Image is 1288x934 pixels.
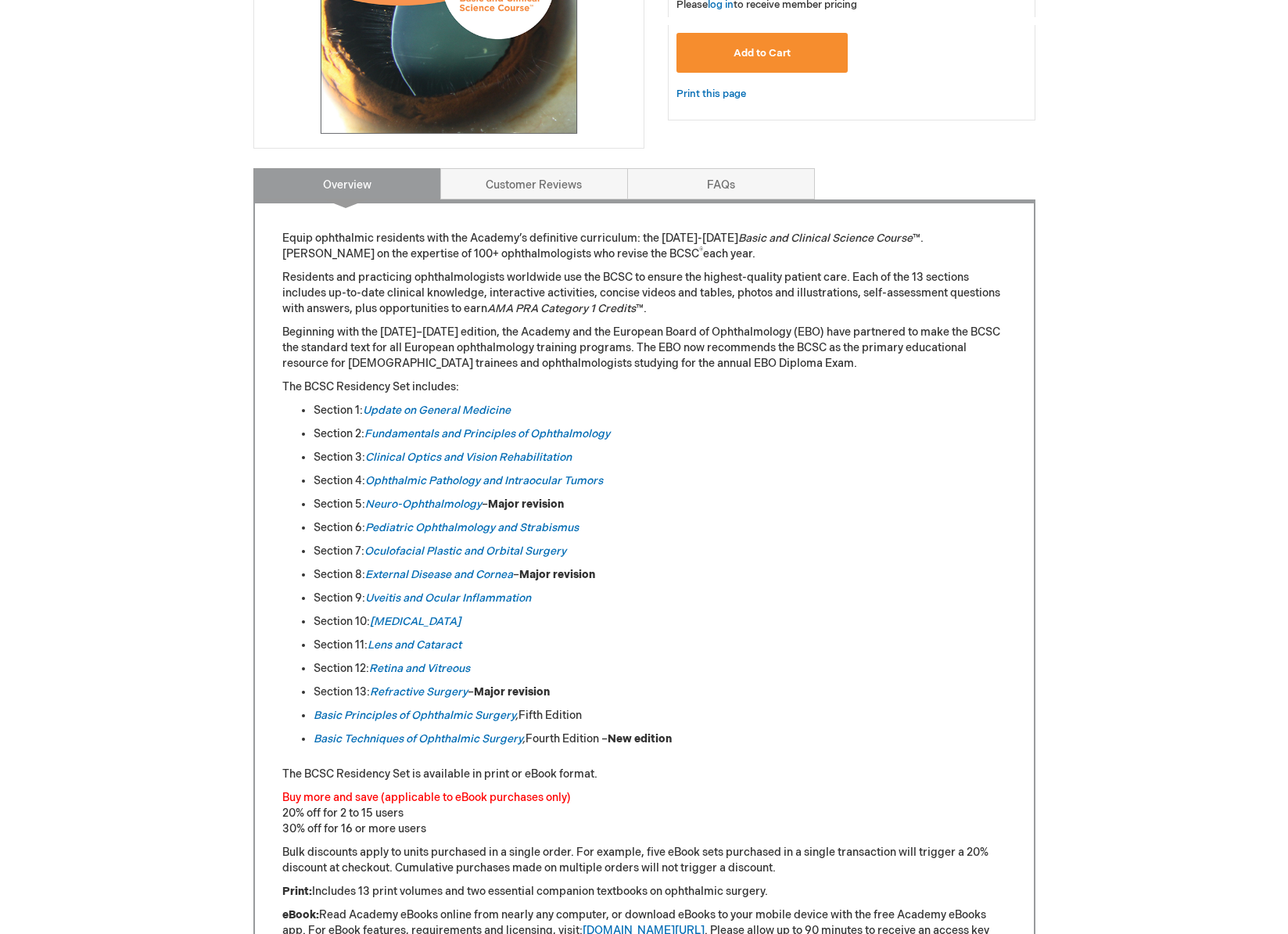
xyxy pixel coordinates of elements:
a: Overview [253,168,441,199]
span: Add to Cart [734,47,791,59]
p: Residents and practicing ophthalmologists worldwide use the BCSC to ensure the highest-quality pa... [282,270,1006,317]
li: Section 8: – [314,567,1006,583]
em: , [515,709,518,722]
a: Print this page [676,84,746,104]
a: Lens and Cataract [368,638,461,652]
em: Basic and Clinical Science Course [738,232,913,245]
li: Section 11: [314,638,1006,653]
strong: Major revision [474,685,550,699]
a: FAQs [627,168,815,199]
strong: Major revision [519,568,595,581]
strong: eBook: [282,908,319,921]
p: Includes 13 print volumes and two essential companion textbooks on ophthalmic surgery. [282,884,1006,900]
a: Uveitis and Ocular Inflammation [365,591,531,605]
li: Section 10: [314,614,1006,630]
a: Retina and Vitreous [369,662,470,675]
li: Section 12: [314,661,1006,677]
a: Customer Reviews [440,168,628,199]
li: Section 7: [314,544,1006,559]
li: Fifth Edition [314,708,1006,724]
button: Add to Cart [676,33,849,73]
p: The BCSC Residency Set is available in print or eBook format. [282,767,1006,782]
li: Fourth Edition – [314,731,1006,747]
strong: Print: [282,885,312,898]
a: Oculofacial Plastic and Orbital Surgery [364,544,566,558]
li: Section 13: – [314,684,1006,700]
li: Section 3: [314,450,1006,465]
a: Refractive Surgery [370,685,468,699]
a: Update on General Medicine [363,404,511,417]
font: Buy more and save (applicable to eBook purchases only) [282,791,571,804]
sup: ® [699,246,703,256]
p: 20% off for 2 to 15 users 30% off for 16 or more users [282,790,1006,837]
a: Fundamentals and Principles of Ophthalmology [364,427,610,440]
a: [MEDICAL_DATA] [370,615,461,628]
a: Basic Principles of Ophthalmic Surgery [314,709,515,722]
li: Section 5: – [314,497,1006,512]
p: Bulk discounts apply to units purchased in a single order. For example, five eBook sets purchased... [282,845,1006,876]
a: Clinical Optics and Vision Rehabilitation [365,451,572,464]
p: Equip ophthalmic residents with the Academy’s definitive curriculum: the [DATE]-[DATE] ™. [PERSON... [282,231,1006,262]
em: , [314,732,526,745]
li: Section 4: [314,473,1006,489]
p: The BCSC Residency Set includes: [282,379,1006,395]
a: Ophthalmic Pathology and Intraocular Tumors [365,474,603,487]
p: Beginning with the [DATE]–[DATE] edition, the Academy and the European Board of Ophthalmology (EB... [282,325,1006,372]
a: External Disease and Cornea [365,568,513,581]
strong: New edition [608,732,672,745]
li: Section 9: [314,591,1006,606]
a: Basic Techniques of Ophthalmic Surgery [314,732,522,745]
li: Section 2: [314,426,1006,442]
a: Neuro-Ophthalmology [365,498,482,511]
em: AMA PRA Category 1 Credits [487,302,636,315]
li: Section 1: [314,403,1006,419]
li: Section 6: [314,520,1006,536]
a: Pediatric Ophthalmology and Strabismus [365,521,579,534]
strong: Major revision [488,498,564,511]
